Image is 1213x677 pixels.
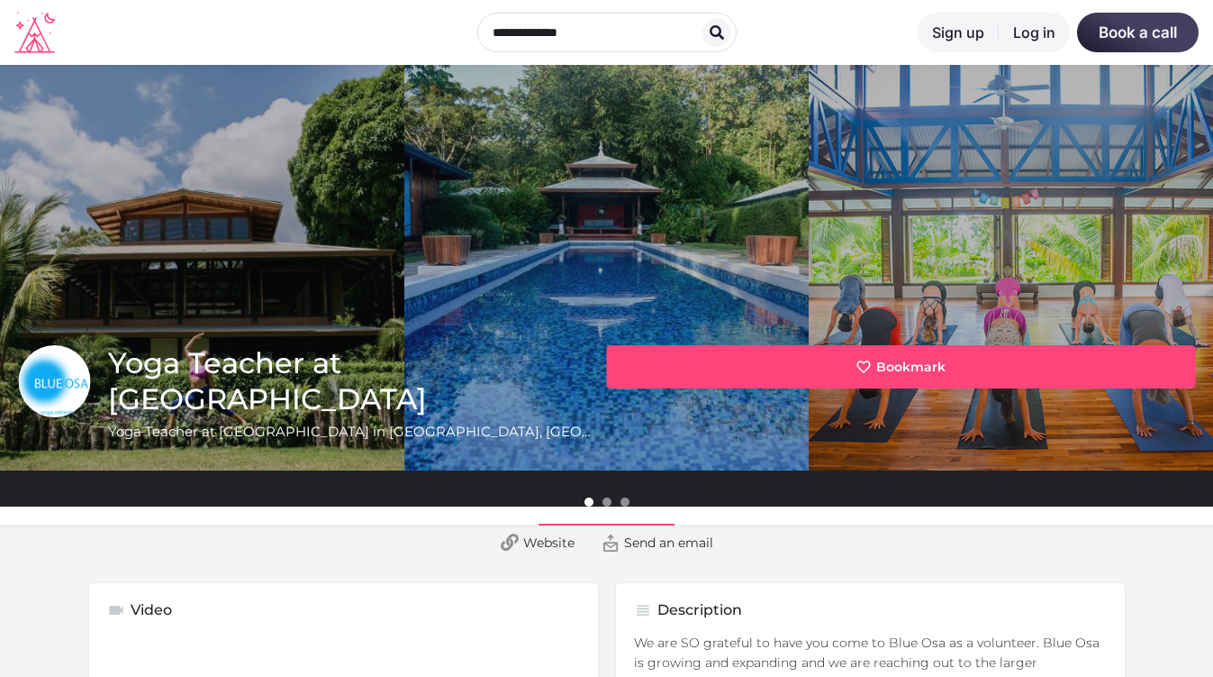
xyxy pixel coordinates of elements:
[108,422,598,442] h2: Yoga Teacher at [GEOGRAPHIC_DATA] in [GEOGRAPHIC_DATA], [GEOGRAPHIC_DATA]
[18,345,90,417] a: Listing logo
[918,13,999,52] a: Sign up
[131,601,172,619] h5: Video
[607,345,1196,389] a: Bookmark
[999,13,1070,52] a: Log in
[809,65,1213,471] a: Header gallery image
[657,601,742,619] h5: Description
[523,534,575,552] span: Website
[1077,13,1199,52] a: Book a call
[624,534,713,552] span: Send an email
[487,525,588,561] a: Website
[404,65,809,471] a: Header gallery image
[876,358,946,376] span: Bookmark
[108,345,598,417] h1: Yoga Teacher at [GEOGRAPHIC_DATA]
[588,525,727,561] a: Send an email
